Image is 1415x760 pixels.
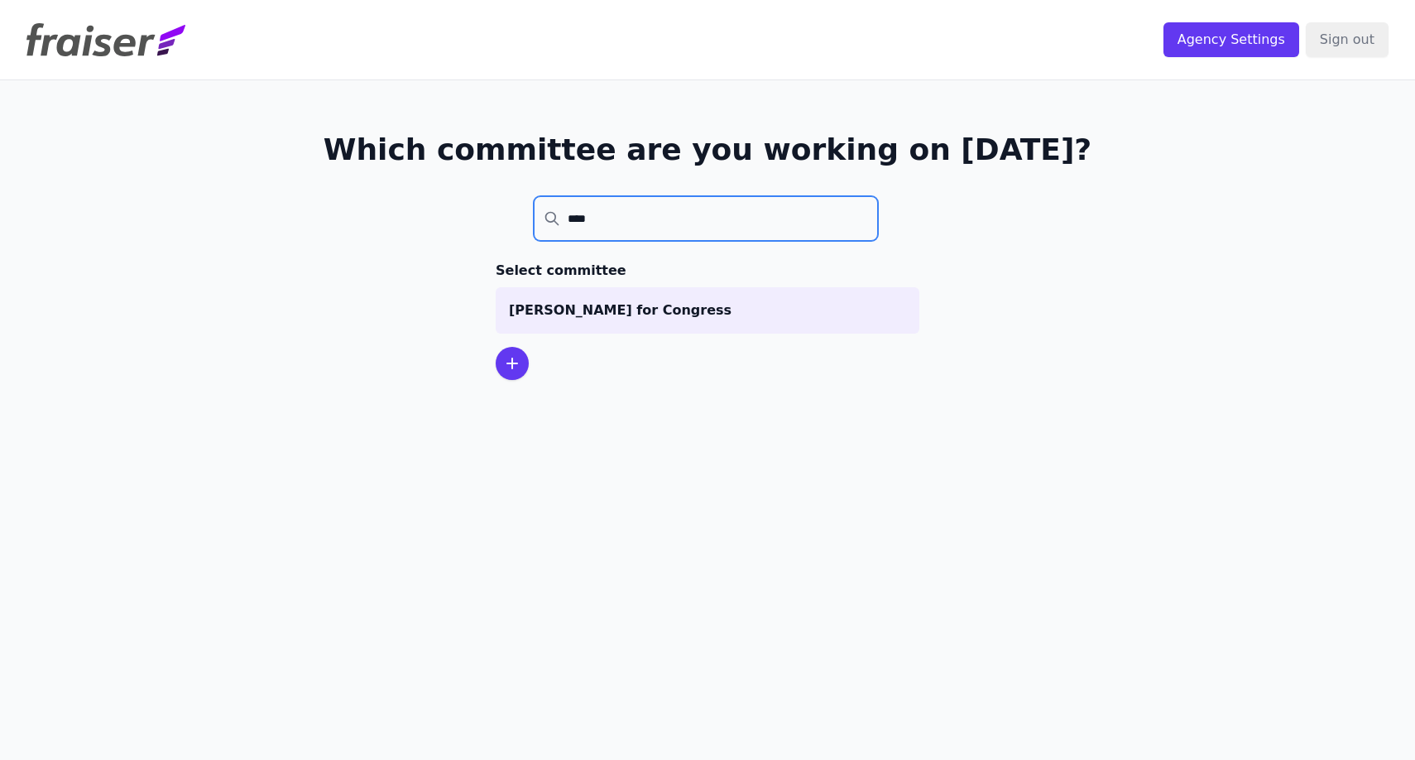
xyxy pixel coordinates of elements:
h3: Select committee [496,261,919,281]
p: [PERSON_NAME] for Congress [509,301,906,320]
input: Sign out [1306,22,1389,57]
input: Agency Settings [1163,22,1299,57]
img: Fraiser Logo [26,23,185,56]
h1: Which committee are you working on [DATE]? [324,133,1092,166]
a: [PERSON_NAME] for Congress [496,287,919,334]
